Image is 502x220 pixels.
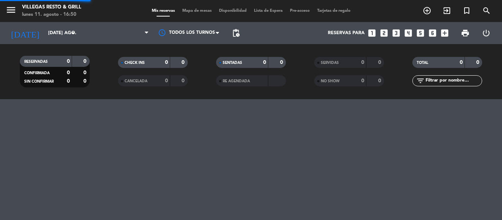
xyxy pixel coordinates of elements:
span: CHECK INS [125,61,145,65]
strong: 0 [361,60,364,65]
span: Tarjetas de regalo [313,9,354,13]
strong: 0 [280,60,284,65]
span: print [461,29,470,37]
i: add_box [440,28,449,38]
i: looks_3 [391,28,401,38]
strong: 0 [83,70,88,75]
span: Disponibilidad [215,9,250,13]
span: SERVIDAS [321,61,339,65]
span: CANCELADA [125,79,147,83]
i: looks_5 [416,28,425,38]
strong: 0 [476,60,481,65]
strong: 0 [263,60,266,65]
span: Mapa de mesas [179,9,215,13]
i: [DATE] [6,25,44,41]
strong: 0 [67,79,70,84]
strong: 0 [83,59,88,64]
span: Mis reservas [148,9,179,13]
i: arrow_drop_down [68,29,77,37]
i: looks_4 [404,28,413,38]
strong: 0 [378,78,383,83]
strong: 0 [165,78,168,83]
i: looks_6 [428,28,437,38]
i: add_circle_outline [423,6,431,15]
div: LOG OUT [476,22,496,44]
span: Pre-acceso [286,9,313,13]
button: menu [6,4,17,18]
span: CONFIRMADA [24,71,50,75]
span: Lista de Espera [250,9,286,13]
div: Villegas Resto & Grill [22,4,81,11]
span: NO SHOW [321,79,340,83]
strong: 0 [378,60,383,65]
strong: 0 [182,78,186,83]
span: pending_actions [232,29,240,37]
i: looks_two [379,28,389,38]
span: RE AGENDADA [223,79,250,83]
i: looks_one [367,28,377,38]
strong: 0 [361,78,364,83]
span: Reservas para [328,30,365,36]
input: Filtrar por nombre... [425,77,482,85]
i: filter_list [416,76,425,85]
strong: 0 [182,60,186,65]
strong: 0 [460,60,463,65]
span: TOTAL [417,61,428,65]
span: RESERVADAS [24,60,48,64]
i: menu [6,4,17,15]
strong: 0 [67,70,70,75]
span: SENTADAS [223,61,242,65]
i: exit_to_app [442,6,451,15]
i: search [482,6,491,15]
strong: 0 [165,60,168,65]
div: lunes 11. agosto - 16:50 [22,11,81,18]
i: power_settings_new [482,29,491,37]
span: SIN CONFIRMAR [24,80,54,83]
strong: 0 [83,79,88,84]
strong: 0 [67,59,70,64]
i: turned_in_not [462,6,471,15]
